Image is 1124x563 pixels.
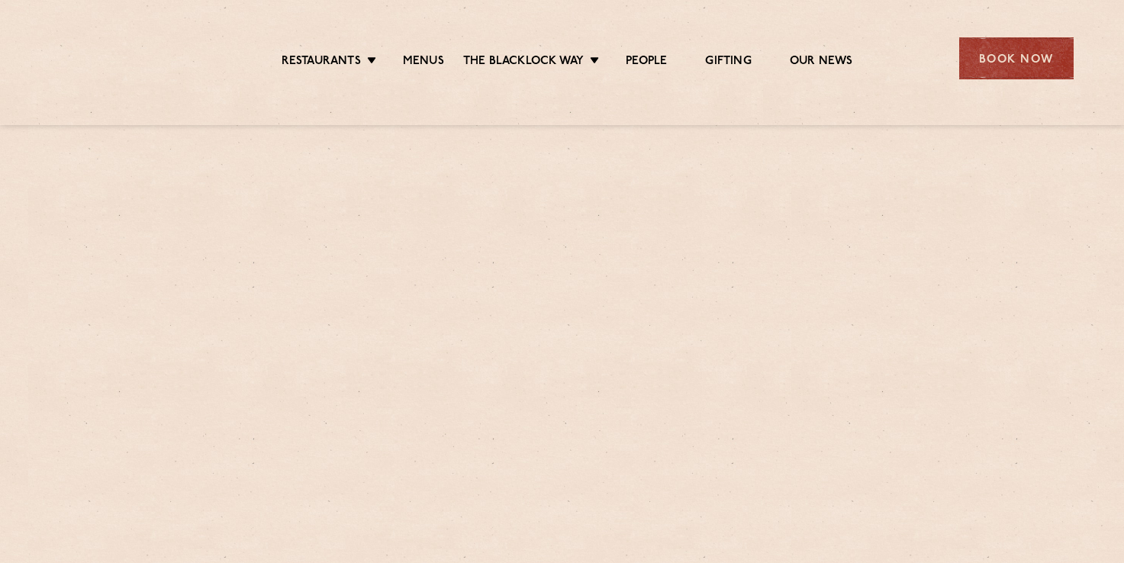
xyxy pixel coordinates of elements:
[705,54,751,71] a: Gifting
[959,37,1074,79] div: Book Now
[403,54,444,71] a: Menus
[282,54,361,71] a: Restaurants
[626,54,667,71] a: People
[463,54,584,71] a: The Blacklock Way
[790,54,853,71] a: Our News
[51,14,183,102] img: svg%3E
